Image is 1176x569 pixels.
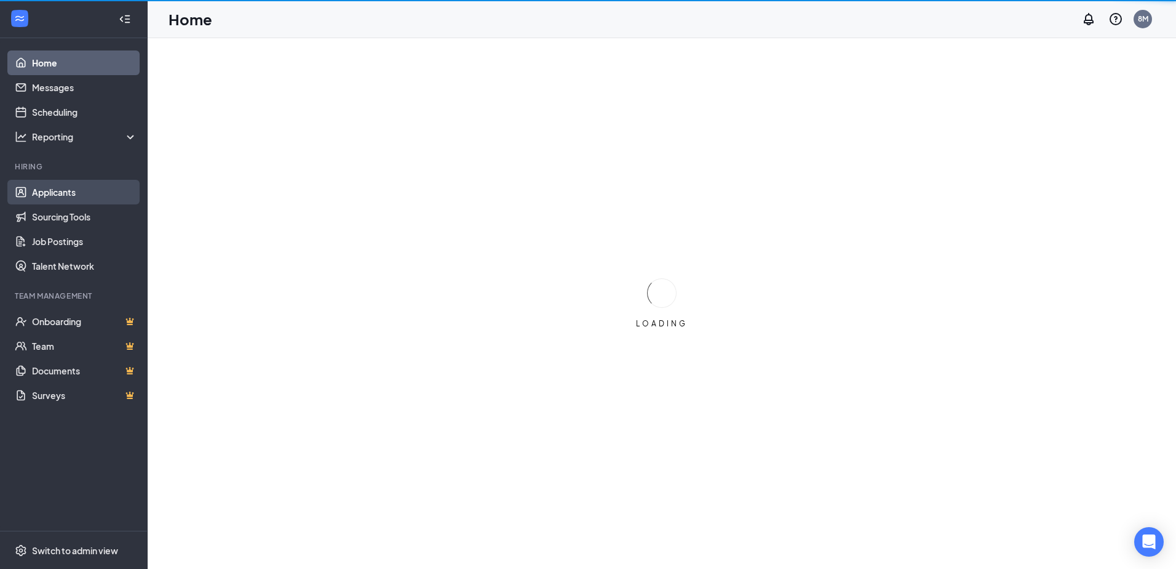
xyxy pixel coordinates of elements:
[32,254,137,278] a: Talent Network
[1081,12,1096,26] svg: Notifications
[32,100,137,124] a: Scheduling
[32,309,137,334] a: OnboardingCrown
[32,180,137,204] a: Applicants
[15,291,135,301] div: Team Management
[1108,12,1123,26] svg: QuestionInfo
[1134,527,1164,557] div: Open Intercom Messenger
[32,544,118,557] div: Switch to admin view
[14,12,26,25] svg: WorkstreamLogo
[15,131,27,143] svg: Analysis
[32,204,137,229] a: Sourcing Tools
[32,75,137,100] a: Messages
[32,131,138,143] div: Reporting
[1138,14,1148,24] div: 8M
[32,50,137,75] a: Home
[32,334,137,358] a: TeamCrown
[119,13,131,25] svg: Collapse
[15,544,27,557] svg: Settings
[32,229,137,254] a: Job Postings
[32,383,137,408] a: SurveysCrown
[32,358,137,383] a: DocumentsCrown
[169,9,212,30] h1: Home
[631,318,693,329] div: LOADING
[15,161,135,172] div: Hiring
